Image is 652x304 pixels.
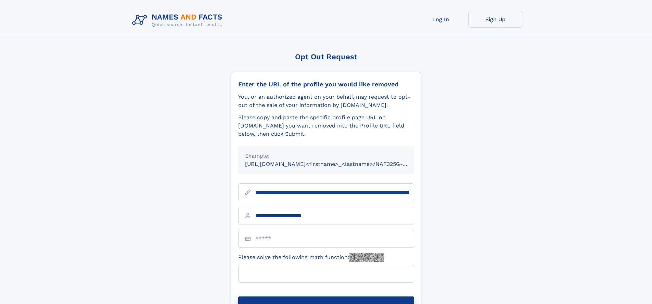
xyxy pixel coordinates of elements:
[231,52,421,61] div: Opt Out Request
[238,253,384,262] label: Please solve the following math function:
[129,11,228,29] img: Logo Names and Facts
[238,81,414,88] div: Enter the URL of the profile you would like removed
[238,93,414,109] div: You, or an authorized agent on your behalf, may request to opt-out of the sale of your informatio...
[468,11,523,28] a: Sign Up
[245,161,427,167] small: [URL][DOMAIN_NAME]<firstname>_<lastname>/NAF325G-xxxxxxxx
[238,113,414,138] div: Please copy and paste the specific profile page URL on [DOMAIN_NAME] you want removed into the Pr...
[413,11,468,28] a: Log In
[245,152,407,160] div: Example:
